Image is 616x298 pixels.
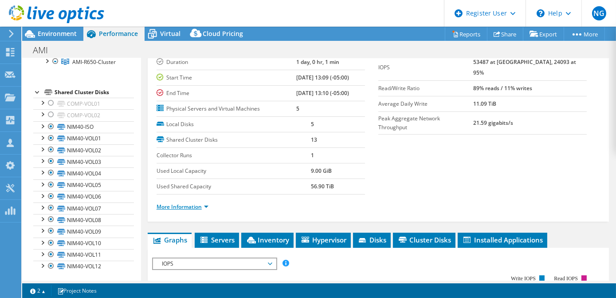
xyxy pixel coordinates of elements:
a: NIM40-VOL03 [33,156,134,167]
label: End Time [157,89,297,98]
label: Shared Cluster Disks [157,135,311,144]
a: NIM40-ISO [33,121,134,133]
b: 56.90 TiB [311,183,334,190]
label: Used Shared Capacity [157,182,311,191]
span: Servers [199,235,235,244]
b: 21.59 gigabits/s [473,119,513,127]
span: Hypervisor [300,235,346,244]
span: Environment [38,29,77,38]
b: 5 [311,120,314,128]
a: NIM40-VOL06 [33,191,134,203]
b: 1 day, 0 hr, 1 min [296,58,339,66]
a: 2 [24,285,51,296]
b: 53487 at [GEOGRAPHIC_DATA], 24093 at 95% [473,58,576,76]
a: Reports [445,27,487,41]
label: Collector Runs [157,151,311,160]
b: 89% reads / 11% writes [473,84,532,92]
a: NIM40-VOL04 [33,167,134,179]
label: Duration [157,58,297,67]
span: Performance [99,29,138,38]
label: IOPS [378,63,473,72]
a: NIM40-VOL10 [33,238,134,249]
span: Cloud Pricing [203,29,243,38]
a: More [564,27,605,41]
span: Graphs [152,235,187,244]
span: Installed Applications [462,235,543,244]
a: NIM40-VOL12 [33,261,134,272]
h1: AMI [29,45,62,55]
label: Physical Servers and Virtual Machines [157,104,297,113]
label: Peak Aggregate Network Throughput [378,114,473,132]
div: Shared Cluster Disks [55,87,134,98]
span: Disks [357,235,386,244]
label: Start Time [157,73,297,82]
label: Average Daily Write [378,99,473,108]
a: NIM40-VOL11 [33,249,134,261]
a: NIM40-VOL08 [33,214,134,226]
b: 11.09 TiB [473,100,496,107]
a: NIM40-VOL02 [33,144,134,156]
a: COMP-VOL02 [33,109,134,121]
b: [DATE] 13:09 (-05:00) [296,74,349,81]
span: IOPS [157,258,271,269]
a: AMI-R650-Cluster [33,56,134,68]
label: Read/Write Ratio [378,84,473,93]
b: 5 [296,105,299,112]
a: Project Notes [51,285,103,296]
a: NIM40-VOL05 [33,179,134,191]
b: 9.00 GiB [311,167,332,175]
a: NIM40-VOL09 [33,226,134,237]
b: [DATE] 13:10 (-05:00) [296,89,349,97]
span: AMI-R650-Cluster [72,58,116,66]
span: Inventory [246,235,289,244]
a: COMP-VOL01 [33,98,134,109]
a: Export [523,27,564,41]
label: Used Local Capacity [157,167,311,175]
b: 13 [311,136,317,143]
label: Local Disks [157,120,311,129]
a: More Information [157,203,208,211]
a: NIM40-VOL01 [33,133,134,144]
a: Share [487,27,523,41]
text: Write IOPS [511,275,536,282]
a: NIM40-VOL07 [33,203,134,214]
b: 1 [311,151,314,159]
span: Virtual [160,29,180,38]
span: NG [592,6,606,20]
span: Cluster Disks [397,235,451,244]
svg: \n [537,9,545,17]
text: Read IOPS [554,275,578,282]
